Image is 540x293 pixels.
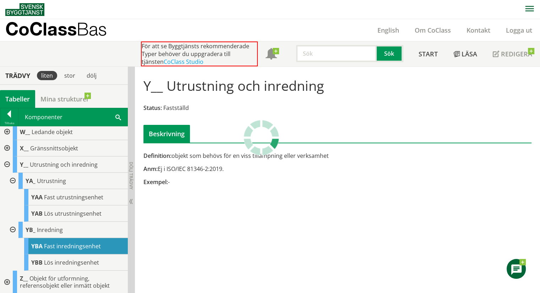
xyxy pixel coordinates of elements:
[128,162,134,189] span: Dölj trädvy
[20,144,29,152] span: X__
[498,26,540,34] a: Logga ut
[143,165,158,173] span: Anm:
[31,210,43,217] span: YAB
[459,26,498,34] a: Kontakt
[5,25,107,33] p: CoClass
[462,50,477,58] span: Läsa
[31,193,43,201] span: YAA
[20,161,28,168] span: Y__
[407,26,459,34] a: Om CoClass
[143,125,190,143] div: Beskrivning
[501,50,532,58] span: Redigera
[6,222,128,271] div: Gå till informationssidan för CoClass Studio
[31,259,43,266] span: YBB
[26,177,36,185] span: YA_
[266,49,277,60] span: Notifikationer
[26,226,36,234] span: YB_
[11,205,128,222] div: Gå till informationssidan för CoClass Studio
[419,50,438,58] span: Start
[44,259,99,266] span: Lös inredningsenhet
[5,3,44,16] img: Svensk Byggtjänst
[143,152,399,160] div: objekt som behövs för en viss tillämpning eller verksamhet
[143,104,162,112] span: Status:
[20,128,30,136] span: W__
[115,113,121,121] span: Sök i tabellen
[163,104,189,112] span: Fastställd
[32,128,73,136] span: Ledande objekt
[485,42,540,66] a: Redigera
[37,177,66,185] span: Utrustning
[44,210,102,217] span: Lös utrustningsenhet
[44,193,103,201] span: Fast utrustningsenhet
[44,242,101,250] span: Fast inredningsenhet
[446,42,485,66] a: Läsa
[18,108,127,126] div: Komponenter
[20,275,28,282] span: Z__
[6,173,128,222] div: Gå till informationssidan för CoClass Studio
[82,71,101,80] div: dölj
[30,144,78,152] span: Gränssnittsobjekt
[11,238,128,254] div: Gå till informationssidan för CoClass Studio
[143,165,399,173] div: Ej i ISO/IEC 81346-2:2019.
[77,18,107,39] span: Bas
[1,72,34,79] div: Trädvy
[411,42,446,66] a: Start
[244,120,279,155] img: Laddar
[11,189,128,205] div: Gå till informationssidan för CoClass Studio
[143,78,324,93] h1: Y__ Utrustning och inredning
[60,71,80,80] div: stor
[296,45,377,62] input: Sök
[31,242,43,250] span: YBA
[141,42,258,66] div: För att se Byggtjänsts rekommenderade Typer behöver du uppgradera till tjänsten
[35,90,94,108] a: Mina strukturer
[164,58,203,66] a: CoClass Studio
[20,275,110,289] span: Objekt för utformning, referensobjekt eller inmätt objekt
[143,152,171,160] span: Definition:
[5,19,122,41] a: CoClassBas
[0,120,18,126] div: Tillbaka
[143,178,399,186] div: -
[370,26,407,34] a: English
[377,45,403,62] button: Sök
[37,226,63,234] span: Inredning
[143,178,168,186] span: Exempel:
[30,161,98,168] span: Utrustning och inredning
[11,254,128,271] div: Gå till informationssidan för CoClass Studio
[37,71,57,80] div: liten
